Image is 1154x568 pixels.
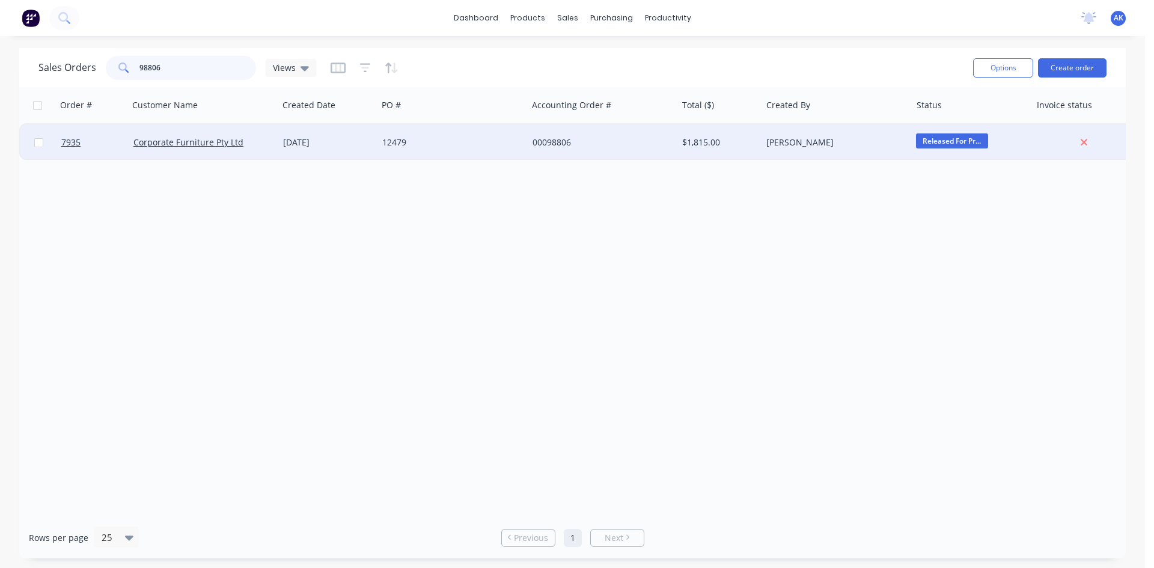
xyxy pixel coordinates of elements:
div: Created By [766,99,810,111]
a: Previous page [502,532,555,544]
span: Rows per page [29,532,88,544]
a: Next page [591,532,644,544]
a: Corporate Furniture Pty Ltd [133,136,243,148]
div: products [504,9,551,27]
div: productivity [639,9,697,27]
div: Order # [60,99,92,111]
div: sales [551,9,584,27]
div: 12479 [382,136,516,148]
div: Status [917,99,942,111]
button: Options [973,58,1033,78]
a: dashboard [448,9,504,27]
div: Total ($) [682,99,714,111]
div: Invoice status [1037,99,1092,111]
span: Views [273,61,296,74]
ul: Pagination [496,529,649,547]
span: 7935 [61,136,81,148]
input: Search... [139,56,257,80]
span: Previous [514,532,548,544]
div: [DATE] [283,136,373,148]
div: [PERSON_NAME] [766,136,900,148]
div: PO # [382,99,401,111]
div: Customer Name [132,99,198,111]
div: purchasing [584,9,639,27]
span: AK [1114,13,1123,23]
h1: Sales Orders [38,62,96,73]
div: Created Date [282,99,335,111]
img: Factory [22,9,40,27]
a: 7935 [61,124,133,160]
button: Create order [1038,58,1107,78]
span: Next [605,532,623,544]
a: Page 1 is your current page [564,529,582,547]
div: 00098806 [533,136,666,148]
span: Released For Pr... [916,133,988,148]
div: Accounting Order # [532,99,611,111]
div: $1,815.00 [682,136,753,148]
